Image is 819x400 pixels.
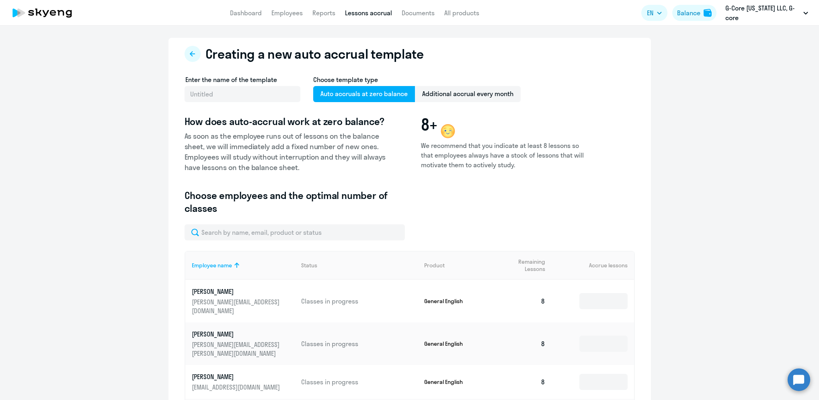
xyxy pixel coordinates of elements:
[415,86,521,102] span: Additional accrual every month
[345,9,392,17] a: Lessons accrual
[641,5,667,21] button: EN
[192,262,232,269] div: Employee name
[496,322,552,365] td: 8
[185,76,277,84] span: Enter the name of the template
[301,297,418,306] p: Classes in progress
[421,115,438,134] span: 8+
[672,5,716,21] button: Balancebalance
[185,189,388,215] h3: Choose employees and the optimal number of classes
[192,383,282,392] p: [EMAIL_ADDRESS][DOMAIN_NAME]
[424,340,484,347] p: General English
[185,224,405,240] input: Search by name, email, product or status
[438,121,458,141] img: wink
[230,9,262,17] a: Dashboard
[424,297,484,305] p: General English
[301,377,418,386] p: Classes in progress
[677,8,700,18] div: Balance
[192,372,295,392] a: [PERSON_NAME][EMAIL_ADDRESS][DOMAIN_NAME]
[402,9,435,17] a: Documents
[424,262,445,269] div: Product
[424,378,484,386] p: General English
[192,372,282,381] p: [PERSON_NAME]
[647,8,653,18] span: EN
[192,287,295,315] a: [PERSON_NAME][PERSON_NAME][EMAIL_ADDRESS][DOMAIN_NAME]
[496,280,552,322] td: 8
[185,131,388,173] p: As soon as the employee runs out of lessons on the balance sheet, we will immediately add a fixed...
[271,9,303,17] a: Employees
[185,86,300,102] input: Untitled
[192,340,282,358] p: [PERSON_NAME][EMAIL_ADDRESS][PERSON_NAME][DOMAIN_NAME]
[313,86,415,102] span: Auto accruals at zero balance
[725,3,800,23] p: G-Core [US_STATE] LLC, G-core
[192,330,282,338] p: [PERSON_NAME]
[205,46,424,62] h2: Creating a new auto accrual template
[185,115,388,128] h3: How does auto-accrual work at zero balance?
[424,262,496,269] div: Product
[502,258,552,273] div: Remaining Lessons
[704,9,712,17] img: balance
[192,262,295,269] div: Employee name
[444,9,479,17] a: All products
[721,3,812,23] button: G-Core [US_STATE] LLC, G-core
[192,287,282,296] p: [PERSON_NAME]
[301,339,418,348] p: Classes in progress
[552,251,634,280] th: Accrue lessons
[301,262,418,269] div: Status
[421,141,587,170] p: We recommend that you indicate at least 8 lessons so that employees always have a stock of lesson...
[496,365,552,399] td: 8
[312,9,335,17] a: Reports
[192,297,282,315] p: [PERSON_NAME][EMAIL_ADDRESS][DOMAIN_NAME]
[502,258,545,273] span: Remaining Lessons
[192,330,295,358] a: [PERSON_NAME][PERSON_NAME][EMAIL_ADDRESS][PERSON_NAME][DOMAIN_NAME]
[313,75,521,84] h4: Choose template type
[301,262,317,269] div: Status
